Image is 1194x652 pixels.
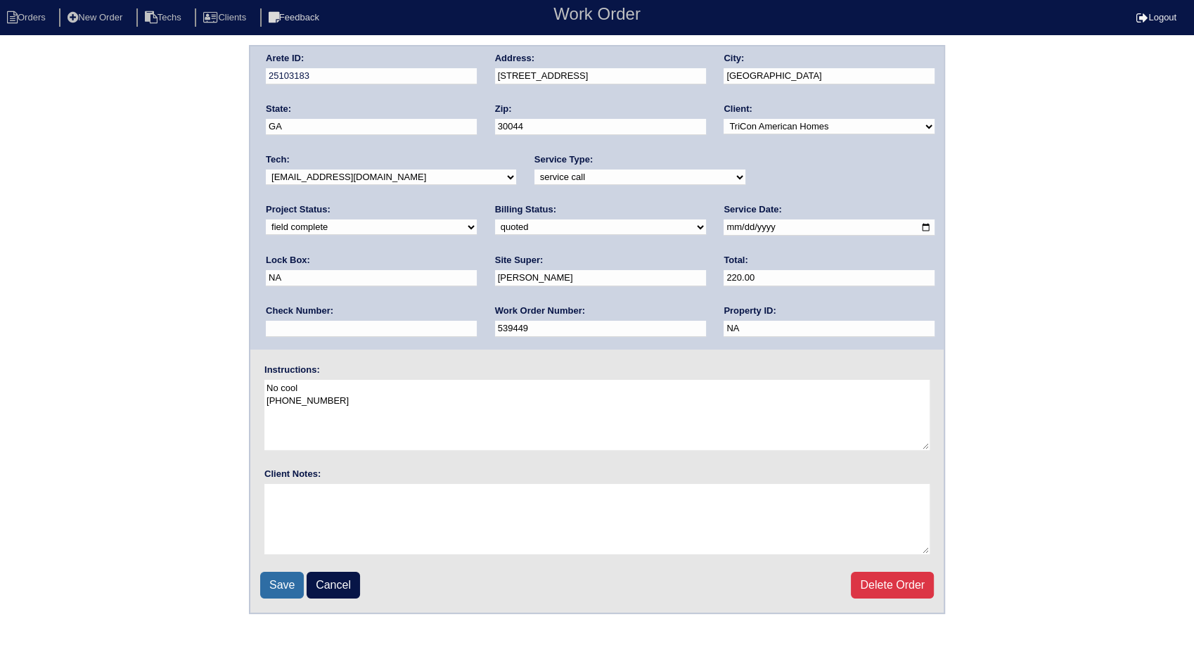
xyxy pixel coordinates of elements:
li: Techs [136,8,193,27]
label: Service Date: [724,203,781,216]
label: Arete ID: [266,52,304,65]
label: Instructions: [264,364,320,376]
label: Billing Status: [495,203,556,216]
input: Enter a location [495,68,706,84]
label: Tech: [266,153,290,166]
a: Delete Order [851,572,934,599]
li: New Order [59,8,134,27]
label: Address: [495,52,534,65]
label: Zip: [495,103,512,115]
label: Check Number: [266,305,333,317]
a: Techs [136,12,193,23]
label: Project Status: [266,203,330,216]
label: Property ID: [724,305,776,317]
input: Save [260,572,304,599]
label: Client: [724,103,752,115]
label: State: [266,103,291,115]
label: Service Type: [534,153,593,166]
a: Cancel [307,572,360,599]
a: New Order [59,12,134,23]
li: Clients [195,8,257,27]
label: Site Super: [495,254,544,267]
label: Work Order Number: [495,305,585,317]
label: Total: [724,254,747,267]
a: Logout [1136,12,1176,23]
textarea: No cool [PHONE_NUMBER] [264,380,930,450]
label: City: [724,52,744,65]
a: Clients [195,12,257,23]
li: Feedback [260,8,330,27]
label: Client Notes: [264,468,321,480]
label: Lock Box: [266,254,310,267]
